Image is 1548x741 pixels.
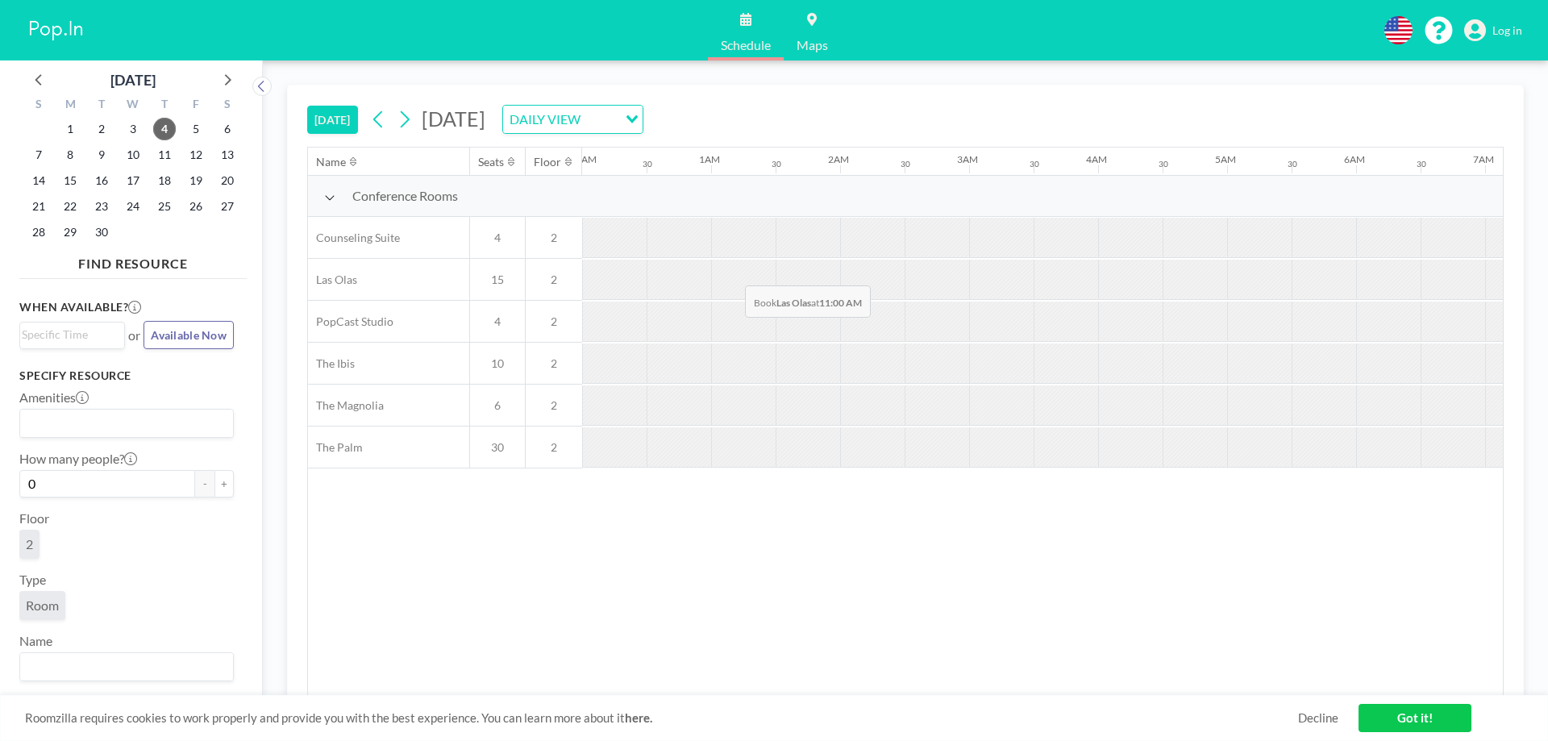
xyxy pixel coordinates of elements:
[90,169,113,192] span: Tuesday, September 16, 2025
[506,109,584,130] span: DAILY VIEW
[19,249,247,272] h4: FIND RESOURCE
[25,710,1298,726] span: Roomzilla requires cookies to work properly and provide you with the best experience. You can lea...
[59,118,81,140] span: Monday, September 1, 2025
[211,95,243,116] div: S
[470,356,525,371] span: 10
[772,159,781,169] div: 30
[307,106,358,134] button: [DATE]
[1359,704,1471,732] a: Got it!
[526,356,582,371] span: 2
[308,273,357,287] span: Las Olas
[643,159,652,169] div: 30
[195,470,214,497] button: -
[90,195,113,218] span: Tuesday, September 23, 2025
[153,118,176,140] span: Thursday, September 4, 2025
[26,15,87,47] img: organization-logo
[27,144,50,166] span: Sunday, September 7, 2025
[153,169,176,192] span: Thursday, September 18, 2025
[721,39,771,52] span: Schedule
[23,95,55,116] div: S
[20,653,233,681] div: Search for option
[27,195,50,218] span: Sunday, September 21, 2025
[22,326,115,343] input: Search for option
[19,368,234,383] h3: Specify resource
[22,413,224,434] input: Search for option
[122,144,144,166] span: Wednesday, September 10, 2025
[308,440,363,455] span: The Palm
[59,169,81,192] span: Monday, September 15, 2025
[185,195,207,218] span: Friday, September 26, 2025
[422,106,485,131] span: [DATE]
[216,144,239,166] span: Saturday, September 13, 2025
[1464,19,1522,42] a: Log in
[144,321,234,349] button: Available Now
[19,633,52,649] label: Name
[59,195,81,218] span: Monday, September 22, 2025
[957,153,978,165] div: 3AM
[110,69,156,91] div: [DATE]
[1086,153,1107,165] div: 4AM
[151,328,227,342] span: Available Now
[122,195,144,218] span: Wednesday, September 24, 2025
[153,195,176,218] span: Thursday, September 25, 2025
[22,656,224,677] input: Search for option
[1159,159,1168,169] div: 30
[148,95,180,116] div: T
[470,273,525,287] span: 15
[59,221,81,244] span: Monday, September 29, 2025
[534,155,561,169] div: Floor
[216,118,239,140] span: Saturday, September 6, 2025
[526,314,582,329] span: 2
[128,327,140,343] span: or
[585,109,616,130] input: Search for option
[570,153,597,165] div: 12AM
[19,510,49,527] label: Floor
[214,470,234,497] button: +
[1298,710,1338,726] a: Decline
[27,169,50,192] span: Sunday, September 14, 2025
[20,323,124,347] div: Search for option
[26,536,33,552] span: 2
[1030,159,1039,169] div: 30
[216,195,239,218] span: Saturday, September 27, 2025
[185,118,207,140] span: Friday, September 5, 2025
[470,314,525,329] span: 4
[699,153,720,165] div: 1AM
[86,95,118,116] div: T
[90,144,113,166] span: Tuesday, September 9, 2025
[625,710,652,725] a: here.
[1492,23,1522,38] span: Log in
[745,285,871,318] span: Book at
[19,389,89,406] label: Amenities
[478,155,504,169] div: Seats
[503,106,643,133] div: Search for option
[1344,153,1365,165] div: 6AM
[470,398,525,413] span: 6
[526,398,582,413] span: 2
[55,95,86,116] div: M
[308,398,384,413] span: The Magnolia
[308,231,400,245] span: Counseling Suite
[153,144,176,166] span: Thursday, September 11, 2025
[1417,159,1426,169] div: 30
[352,188,458,204] span: Conference Rooms
[185,144,207,166] span: Friday, September 12, 2025
[797,39,828,52] span: Maps
[122,169,144,192] span: Wednesday, September 17, 2025
[118,95,149,116] div: W
[526,231,582,245] span: 2
[1288,159,1297,169] div: 30
[59,144,81,166] span: Monday, September 8, 2025
[20,410,233,437] div: Search for option
[819,297,862,309] b: 11:00 AM
[776,297,811,309] b: Las Olas
[901,159,910,169] div: 30
[122,118,144,140] span: Wednesday, September 3, 2025
[470,440,525,455] span: 30
[1473,153,1494,165] div: 7AM
[26,597,59,614] span: Room
[216,169,239,192] span: Saturday, September 20, 2025
[526,440,582,455] span: 2
[185,169,207,192] span: Friday, September 19, 2025
[1215,153,1236,165] div: 5AM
